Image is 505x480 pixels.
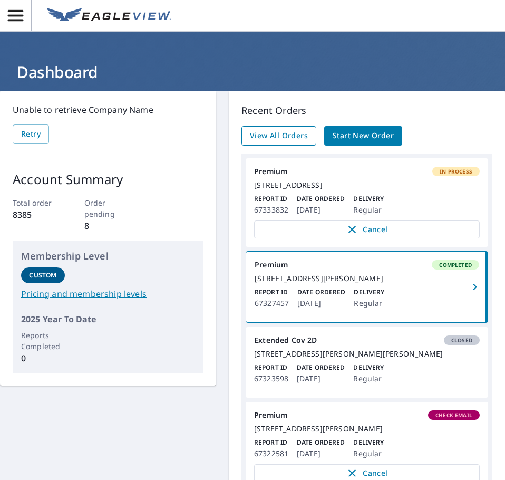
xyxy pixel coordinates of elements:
span: View All Orders [250,129,308,142]
p: 0 [21,352,65,364]
a: View All Orders [241,126,316,146]
span: Cancel [265,223,469,236]
div: Premium [254,410,480,420]
a: PremiumIn Process[STREET_ADDRESS]Report ID67333832Date Ordered[DATE]DeliveryRegularCancel [246,158,488,247]
a: Extended Cov 2DClosed[STREET_ADDRESS][PERSON_NAME][PERSON_NAME]Report ID67323598Date Ordered[DATE... [246,327,488,398]
p: Regular [354,297,384,310]
p: Report ID [255,287,289,297]
button: Retry [13,124,49,144]
div: [STREET_ADDRESS][PERSON_NAME][PERSON_NAME] [254,349,480,359]
div: [STREET_ADDRESS] [254,180,480,190]
p: Recent Orders [241,103,492,118]
div: [STREET_ADDRESS][PERSON_NAME] [255,274,479,283]
p: Regular [353,447,384,460]
div: [STREET_ADDRESS][PERSON_NAME] [254,424,480,434]
p: [DATE] [297,447,345,460]
p: Regular [353,372,384,385]
p: Delivery [353,194,384,204]
button: Cancel [254,220,480,238]
a: PremiumCompleted[STREET_ADDRESS][PERSON_NAME]Report ID67327457Date Ordered[DATE]DeliveryRegular [246,252,488,322]
p: Delivery [353,363,384,372]
p: Regular [353,204,384,216]
p: Date Ordered [297,194,345,204]
p: 67333832 [254,204,288,216]
span: Closed [445,337,479,344]
span: Completed [433,261,478,268]
h1: Dashboard [13,61,492,83]
p: Unable to retrieve Company Name [13,103,203,116]
p: Total order [13,197,61,208]
p: 67323598 [254,372,288,385]
p: Date Ordered [297,287,345,297]
p: Order pending [84,197,132,219]
p: Date Ordered [297,438,345,447]
span: Start New Order [333,129,394,142]
img: EV Logo [47,8,171,24]
div: Extended Cov 2D [254,335,480,345]
div: Premium [254,167,480,176]
span: Retry [21,128,41,141]
p: 8385 [13,208,61,221]
p: [DATE] [297,297,345,310]
p: [DATE] [297,372,345,385]
a: Start New Order [324,126,402,146]
p: Custom [29,271,56,280]
p: 67327457 [255,297,289,310]
p: Membership Level [21,249,195,263]
a: Pricing and membership levels [21,287,195,300]
p: Account Summary [13,170,203,189]
p: 67322581 [254,447,288,460]
p: Date Ordered [297,363,345,372]
p: 8 [84,219,132,232]
p: Reports Completed [21,330,65,352]
p: Delivery [353,438,384,447]
p: 2025 Year To Date [21,313,195,325]
span: Cancel [265,467,469,479]
p: Report ID [254,363,288,372]
p: Delivery [354,287,384,297]
span: Check Email [429,411,479,419]
p: Report ID [254,194,288,204]
p: Report ID [254,438,288,447]
span: In Process [433,168,479,175]
p: [DATE] [297,204,345,216]
div: Premium [255,260,479,270]
a: EV Logo [41,2,178,30]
